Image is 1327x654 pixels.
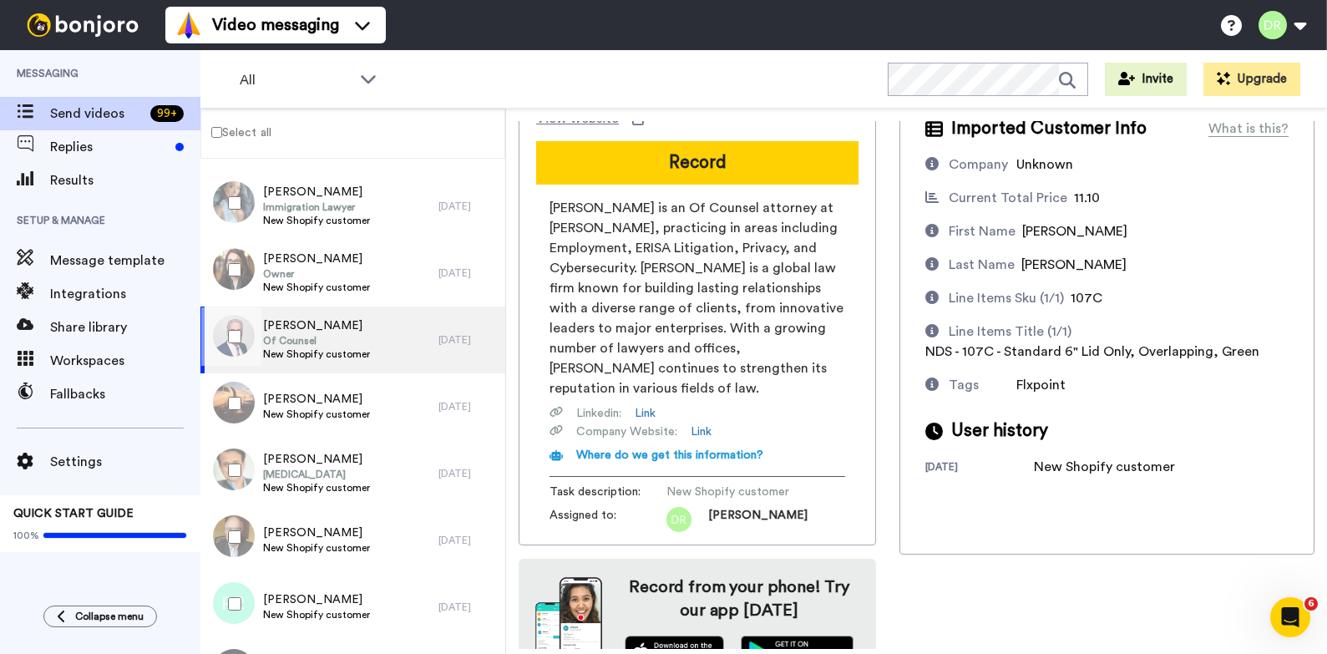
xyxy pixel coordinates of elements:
span: Workspaces [50,351,200,371]
span: Message template [50,251,200,271]
span: [PERSON_NAME] [263,591,370,608]
span: Of Counsel [263,334,370,347]
span: NDS - 107C - Standard 6" Lid Only, Overlapping, Green [925,345,1259,358]
div: New Shopify customer [1034,457,1175,477]
div: [DATE] [438,200,497,213]
div: Line Items Sku (1/1) [949,288,1064,308]
img: bj-logo-header-white.svg [20,13,145,37]
div: [DATE] [438,534,497,547]
span: Video messaging [212,13,339,37]
span: New Shopify customer [263,481,370,494]
span: Company Website : [576,423,677,440]
div: Company [949,155,1008,175]
div: [DATE] [438,266,497,280]
span: Immigration Lawyer [263,200,370,214]
span: Send videos [50,104,144,124]
span: [PERSON_NAME] [263,251,370,267]
span: [PERSON_NAME] [263,184,370,200]
span: [PERSON_NAME] [263,451,370,468]
img: vm-color.svg [175,12,202,38]
span: New Shopify customer [263,281,370,294]
span: Task description : [550,484,666,500]
span: New Shopify customer [666,484,825,500]
span: Settings [50,452,200,472]
button: Invite [1105,63,1187,96]
input: Select all [211,127,222,138]
div: [DATE] [438,601,497,614]
div: [DATE] [925,460,1034,477]
div: [DATE] [438,333,497,347]
span: New Shopify customer [263,408,370,421]
button: Record [536,141,858,185]
div: Current Total Price [949,188,1067,208]
span: Share library [50,317,200,337]
span: Replies [50,137,169,157]
div: [DATE] [438,400,497,413]
div: Last Name [949,255,1015,275]
div: 99 + [150,105,184,122]
button: Upgrade [1203,63,1300,96]
span: New Shopify customer [263,214,370,227]
span: Results [50,170,200,190]
span: New Shopify customer [263,608,370,621]
span: New Shopify customer [263,347,370,361]
span: New Shopify customer [263,541,370,555]
span: [MEDICAL_DATA] [263,468,370,481]
a: Link [635,405,656,422]
div: What is this? [1208,119,1289,139]
span: Collapse menu [75,610,144,623]
span: User history [951,418,1048,444]
span: Owner [263,267,370,281]
span: Integrations [50,284,200,304]
span: 11.10 [1074,191,1100,205]
div: First Name [949,221,1016,241]
span: Linkedin : [576,405,621,422]
span: [PERSON_NAME] is an Of Counsel attorney at [PERSON_NAME], practicing in areas including Employmen... [550,198,845,398]
span: [PERSON_NAME] [263,317,370,334]
div: Tags [949,375,979,395]
span: [PERSON_NAME] [263,391,370,408]
span: QUICK START GUIDE [13,508,134,520]
div: Line Items Title (1/1) [949,322,1071,342]
img: dr.png [666,507,691,532]
a: Link [691,423,712,440]
span: Unknown [1016,158,1073,171]
span: 100% [13,529,39,542]
span: Flxpoint [1016,378,1066,392]
span: Imported Customer Info [951,116,1147,141]
iframe: Intercom live chat [1270,597,1310,637]
span: 6 [1304,597,1318,611]
span: [PERSON_NAME] [263,525,370,541]
span: All [240,70,352,90]
span: [PERSON_NAME] [1022,225,1127,238]
span: [PERSON_NAME] [1021,258,1127,271]
span: Assigned to: [550,507,666,532]
span: [PERSON_NAME] [708,507,808,532]
label: Select all [201,122,271,142]
div: [DATE] [438,467,497,480]
span: Where do we get this information? [576,449,763,461]
button: Collapse menu [43,606,157,627]
h4: Record from your phone! Try our app [DATE] [619,575,859,622]
span: 107C [1071,292,1102,305]
span: Fallbacks [50,384,200,404]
